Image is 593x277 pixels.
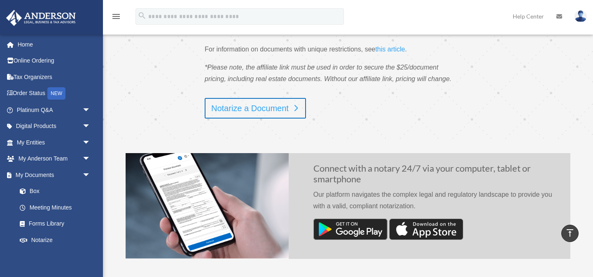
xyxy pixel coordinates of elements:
[82,118,99,135] span: arrow_drop_down
[561,225,579,242] a: vertical_align_top
[138,11,147,20] i: search
[565,228,575,238] i: vertical_align_top
[6,69,103,85] a: Tax Organizers
[82,167,99,184] span: arrow_drop_down
[6,151,103,167] a: My Anderson Teamarrow_drop_down
[313,163,558,189] h2: Connect with a notary 24/7 via your computer, tablet or smartphone
[6,36,103,53] a: Home
[126,153,289,259] img: Notarize Doc-1
[47,87,65,100] div: NEW
[6,248,103,265] a: Online Learningarrow_drop_down
[205,64,451,82] span: *Please note, the affiliate link must be used in order to secure the $25/document pricing, includ...
[6,53,103,69] a: Online Ordering
[405,46,406,53] span: .
[12,232,99,248] a: Notarize
[12,199,103,216] a: Meeting Minutes
[6,134,103,151] a: My Entitiesarrow_drop_down
[6,85,103,102] a: Order StatusNEW
[6,118,103,135] a: Digital Productsarrow_drop_down
[82,151,99,168] span: arrow_drop_down
[12,216,103,232] a: Forms Library
[4,10,78,26] img: Anderson Advisors Platinum Portal
[82,134,99,151] span: arrow_drop_down
[82,102,99,119] span: arrow_drop_down
[375,46,405,57] a: this article
[375,46,405,53] span: this article
[111,14,121,21] a: menu
[111,12,121,21] i: menu
[6,167,103,183] a: My Documentsarrow_drop_down
[82,248,99,265] span: arrow_drop_down
[12,183,103,200] a: Box
[313,189,558,219] p: Our platform navigates the complex legal and regulatory landscape to provide you with a valid, co...
[6,102,103,118] a: Platinum Q&Aarrow_drop_down
[205,98,306,119] a: Notarize a Document
[205,46,375,53] span: For information on documents with unique restrictions, see
[574,10,587,22] img: User Pic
